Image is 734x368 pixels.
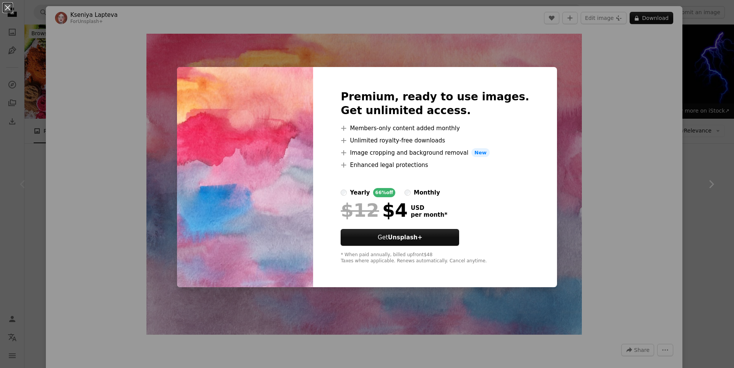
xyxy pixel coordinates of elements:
[341,200,379,220] span: $12
[414,188,440,197] div: monthly
[411,204,447,211] span: USD
[341,124,529,133] li: Members-only content added monthly
[341,200,408,220] div: $4
[177,67,313,288] img: premium_photo-1675518474491-a8264226b389
[341,190,347,196] input: yearly66%off
[411,211,447,218] span: per month *
[341,252,529,264] div: * When paid annually, billed upfront $48 Taxes where applicable. Renews automatically. Cancel any...
[341,148,529,157] li: Image cropping and background removal
[388,234,422,241] strong: Unsplash+
[341,160,529,170] li: Enhanced legal protections
[373,188,396,197] div: 66% off
[341,90,529,118] h2: Premium, ready to use images. Get unlimited access.
[404,190,411,196] input: monthly
[350,188,370,197] div: yearly
[341,229,459,246] button: GetUnsplash+
[471,148,490,157] span: New
[341,136,529,145] li: Unlimited royalty-free downloads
